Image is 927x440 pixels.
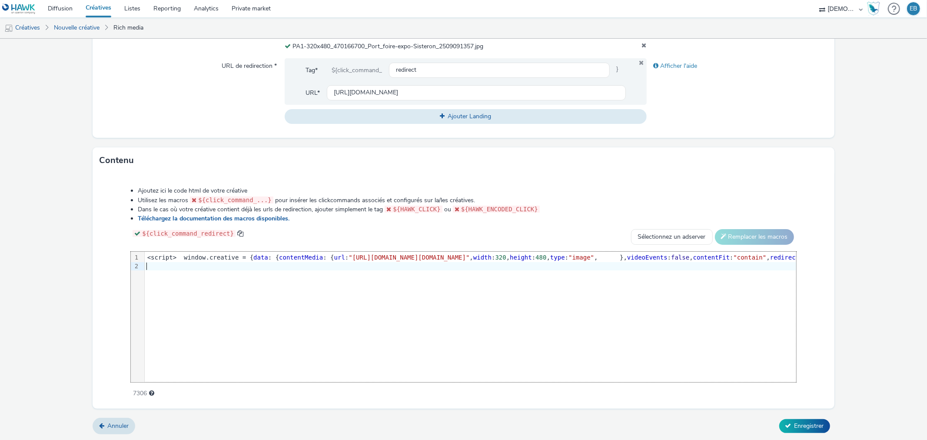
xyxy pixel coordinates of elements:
span: Enregistrer [794,422,824,430]
button: Remplacer les macros [715,229,794,245]
span: Annuler [107,422,129,430]
span: url [334,254,345,261]
span: width [473,254,492,261]
span: "image" [568,254,594,261]
span: redirect [770,254,799,261]
img: undefined Logo [2,3,36,14]
input: url... [327,85,625,100]
span: 480 [535,254,546,261]
span: height [510,254,532,261]
div: Longueur maximale conseillée 3000 caractères. [149,389,154,398]
a: Nouvelle créative [50,17,104,38]
span: ${HAWK_CLICK} [393,206,441,213]
span: } [610,63,626,78]
button: Ajouter Landing [285,109,646,124]
span: 320 [495,254,506,261]
span: type [550,254,565,261]
a: Hawk Academy [867,2,884,16]
a: Téléchargez la documentation des macros disponibles. [138,214,293,223]
li: Dans le cas où votre créative contient déjà les urls de redirection, ajouter simplement le tag ou [138,205,796,214]
span: contentMedia [279,254,323,261]
div: 1 [131,253,140,262]
div: Afficher l'aide [647,58,827,74]
span: Ajouter Landing [448,112,491,120]
li: Utilisez les macros pour insérer les clickcommands associés et configurés sur la/les créatives. [138,196,796,205]
div: EB [910,2,917,15]
span: contentFit [693,254,730,261]
span: copy to clipboard [237,230,243,237]
span: "contain" [734,254,767,261]
div: ${click_command_ [325,63,389,78]
a: Annuler [93,418,135,434]
span: ${HAWK_ENCODED_CLICK} [461,206,538,213]
span: false [671,254,689,261]
img: mobile [4,24,13,33]
div: 2 [131,262,140,271]
span: 7306 [133,389,147,398]
button: Enregistrer [779,419,830,433]
span: "[URL][DOMAIN_NAME][DOMAIN_NAME]" [349,254,469,261]
li: Ajoutez ici le code html de votre créative [138,187,796,195]
span: ${click_command_...} [198,197,272,203]
label: URL de redirection * [218,58,280,70]
a: Rich media [109,17,148,38]
span: ${click_command_redirect} [142,230,234,237]
span: PA1-320x480_470166700_Port_foire-expo-Sisteron_2509091357.jpg [292,42,483,50]
h3: Contenu [99,154,134,167]
span: videoEvents [627,254,668,261]
span: data [253,254,268,261]
img: Hawk Academy [867,2,880,16]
